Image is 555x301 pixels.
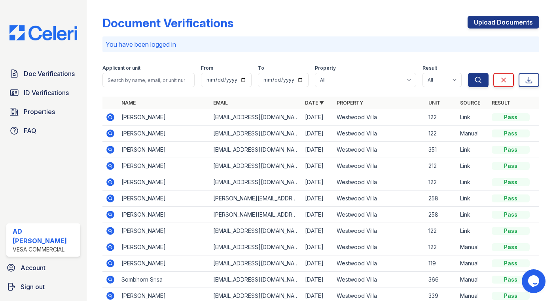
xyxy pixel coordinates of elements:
a: Source [460,100,480,106]
div: Pass [492,146,530,154]
td: Link [457,158,489,174]
div: Pass [492,130,530,137]
td: [DATE] [302,272,333,288]
td: 366 [425,272,457,288]
td: 119 [425,255,457,272]
td: Westwood Villa [333,142,425,158]
div: Vesa Commercial [13,246,77,253]
td: [DATE] [302,239,333,255]
div: Document Verifications [102,16,233,30]
a: FAQ [6,123,80,139]
td: 122 [425,239,457,255]
td: Manual [457,126,489,142]
div: Pass [492,162,530,170]
td: [PERSON_NAME] [118,223,210,239]
td: 351 [425,142,457,158]
td: Westwood Villa [333,109,425,126]
a: Account [3,260,83,276]
div: Pass [492,227,530,235]
td: 258 [425,191,457,207]
label: Applicant or unit [102,65,140,71]
label: Result [422,65,437,71]
td: [PERSON_NAME] [118,158,210,174]
div: Pass [492,276,530,284]
td: [EMAIL_ADDRESS][DOMAIN_NAME] [210,272,302,288]
td: [EMAIL_ADDRESS][DOMAIN_NAME] [210,174,302,191]
a: Upload Documents [468,16,539,29]
td: Westwood Villa [333,272,425,288]
td: [EMAIL_ADDRESS][DOMAIN_NAME] [210,109,302,126]
td: 212 [425,158,457,174]
td: [EMAIL_ADDRESS][DOMAIN_NAME] [210,126,302,142]
td: [PERSON_NAME][EMAIL_ADDRESS][DOMAIN_NAME] [210,191,302,207]
span: Doc Verifications [24,69,75,78]
td: Westwood Villa [333,255,425,272]
div: Pass [492,259,530,267]
span: Sign out [21,282,45,291]
a: Name [121,100,136,106]
span: ID Verifications [24,88,69,97]
td: [EMAIL_ADDRESS][DOMAIN_NAME] [210,223,302,239]
div: AD [PERSON_NAME] [13,227,77,246]
label: From [201,65,213,71]
a: Sign out [3,279,83,295]
td: [EMAIL_ADDRESS][DOMAIN_NAME] [210,239,302,255]
td: 122 [425,109,457,126]
td: [PERSON_NAME] [118,255,210,272]
span: Properties [24,107,55,116]
img: CE_Logo_Blue-a8612792a0a2168367f1c8372b55b34899dd931a85d93a1a3d3e32e68fde9ad4.png [3,25,83,40]
td: Westwood Villa [333,158,425,174]
td: [PERSON_NAME][EMAIL_ADDRESS][DOMAIN_NAME] [210,207,302,223]
a: Result [492,100,510,106]
td: 122 [425,223,457,239]
td: [DATE] [302,126,333,142]
a: Doc Verifications [6,66,80,82]
div: Pass [492,211,530,219]
td: Westwood Villa [333,239,425,255]
td: [PERSON_NAME] [118,142,210,158]
td: Link [457,207,489,223]
td: Link [457,191,489,207]
td: Manual [457,255,489,272]
td: [EMAIL_ADDRESS][DOMAIN_NAME] [210,255,302,272]
td: 122 [425,126,457,142]
td: Manual [457,239,489,255]
td: [DATE] [302,191,333,207]
a: Property [337,100,363,106]
td: [EMAIL_ADDRESS][DOMAIN_NAME] [210,158,302,174]
td: Sombhorn Srisa [118,272,210,288]
div: Pass [492,243,530,251]
td: [PERSON_NAME] [118,109,210,126]
a: Properties [6,104,80,120]
a: Email [213,100,228,106]
td: 122 [425,174,457,191]
label: Property [315,65,336,71]
a: ID Verifications [6,85,80,101]
td: [PERSON_NAME] [118,191,210,207]
input: Search by name, email, or unit number [102,73,195,87]
td: [DATE] [302,158,333,174]
td: 258 [425,207,457,223]
td: [DATE] [302,207,333,223]
td: Westwood Villa [333,126,425,142]
td: Link [457,109,489,126]
td: [EMAIL_ADDRESS][DOMAIN_NAME] [210,142,302,158]
td: Westwood Villa [333,174,425,191]
td: Link [457,223,489,239]
p: You have been logged in [106,40,536,49]
td: [DATE] [302,255,333,272]
td: Link [457,142,489,158]
div: Pass [492,178,530,186]
td: Link [457,174,489,191]
a: Unit [428,100,440,106]
iframe: chat widget [522,269,547,293]
a: Date ▼ [305,100,324,106]
td: Manual [457,272,489,288]
td: Westwood Villa [333,207,425,223]
td: [PERSON_NAME] [118,126,210,142]
td: [DATE] [302,109,333,126]
td: [DATE] [302,223,333,239]
td: [PERSON_NAME] [118,207,210,223]
td: [PERSON_NAME] [118,174,210,191]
